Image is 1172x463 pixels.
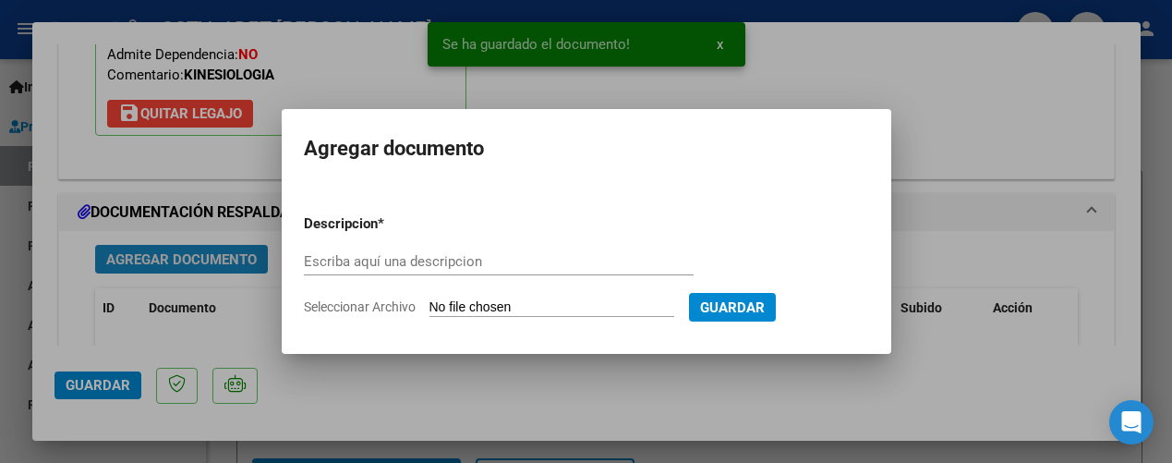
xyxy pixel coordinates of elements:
[700,299,765,316] span: Guardar
[1109,400,1154,445] div: Open Intercom Messenger
[304,299,416,314] span: Seleccionar Archivo
[304,131,869,166] h2: Agregar documento
[689,293,776,322] button: Guardar
[304,213,474,235] p: Descripcion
